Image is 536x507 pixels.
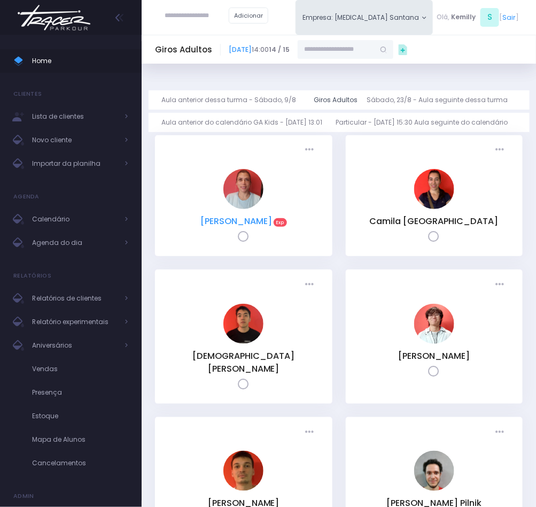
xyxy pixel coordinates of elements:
[451,12,476,22] span: Kemilly
[32,291,118,305] span: Relatórios de clientes
[433,6,523,28] div: [ ]
[32,212,118,226] span: Calendário
[414,337,454,346] a: Daniel Kim
[13,83,42,105] h4: Clientes
[314,95,358,105] div: Giros Adultos
[200,215,272,227] a: [PERSON_NAME]
[13,265,51,287] h4: Relatórios
[223,202,263,211] a: Ana Paula Lima
[370,215,499,227] a: Camila [GEOGRAPHIC_DATA]
[414,484,454,493] a: Gabriel Saboia Pilnik
[437,12,449,22] span: Olá,
[32,339,118,352] span: Aniversários
[13,186,40,208] h4: Agenda
[32,456,128,470] span: Cancelamentos
[223,451,263,491] img: Felipe Freire
[398,350,470,362] a: [PERSON_NAME]
[32,157,118,171] span: Importar da planilha
[502,12,516,22] a: Sair
[32,54,128,68] span: Home
[274,218,287,227] span: Exp
[162,113,331,132] a: Aula anterior do calendário GA Kids - [DATE] 13:01
[223,484,263,493] a: Felipe Freire
[336,113,516,132] a: Particular - [DATE] 15:30 Aula seguinte do calendário
[32,110,118,124] span: Lista de clientes
[414,169,454,209] img: Camila Malta
[32,133,118,147] span: Novo cliente
[32,386,128,400] span: Presença
[155,45,212,55] h5: Giros Adultos
[480,8,499,27] span: S
[229,7,268,24] a: Adicionar
[32,315,118,329] span: Relatório experimentais
[32,433,128,447] span: Mapa de Alunos
[229,45,252,54] a: [DATE]
[192,350,294,375] a: [DEMOGRAPHIC_DATA][PERSON_NAME]
[269,45,290,54] strong: 14 / 15
[32,362,128,376] span: Vendas
[229,45,290,55] span: 14:00
[32,236,118,250] span: Agenda do dia
[414,304,454,344] img: Daniel Kim
[414,451,454,491] img: Gabriel Saboia Pilnik
[32,409,128,423] span: Estoque
[162,90,305,110] a: Aula anterior dessa turma - Sábado, 9/8
[223,304,263,344] img: Christian Chang Thomaz
[414,202,454,211] a: Camila Malta
[13,486,34,507] h4: Admin
[223,169,263,209] img: Ana Paula Lima
[223,337,263,346] a: Christian Chang Thomaz
[367,90,516,110] a: Sábado, 23/8 - Aula seguinte dessa turma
